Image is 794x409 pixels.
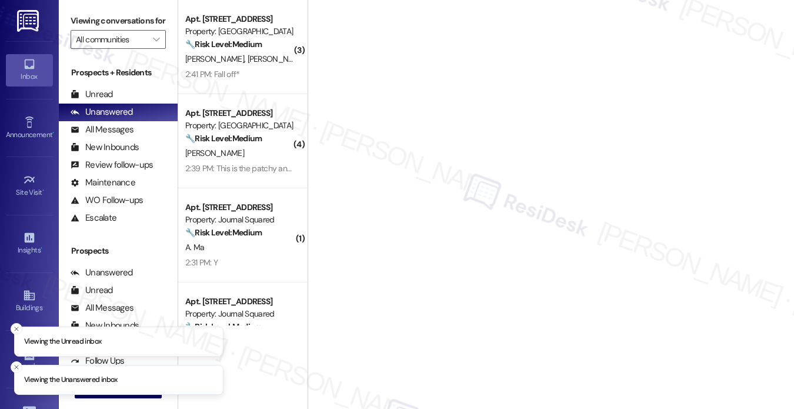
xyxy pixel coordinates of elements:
div: All Messages [71,124,134,136]
div: Apt. [STREET_ADDRESS] [185,107,294,119]
i:  [153,35,159,44]
div: Property: Journal Squared [185,308,294,320]
p: Viewing the Unanswered inbox [24,375,118,385]
div: 2:31 PM: Y [185,257,218,268]
a: Leads [6,344,53,375]
div: Unread [71,284,113,297]
strong: 🔧 Risk Level: Medium [185,39,262,49]
div: Property: [GEOGRAPHIC_DATA] [185,25,294,38]
div: Property: [GEOGRAPHIC_DATA] [185,119,294,132]
div: Property: Journal Squared [185,214,294,226]
div: Unanswered [71,106,133,118]
span: • [41,244,42,252]
div: Unread [71,88,113,101]
div: New Inbounds [71,141,139,154]
span: A. Ma [185,242,205,252]
span: [PERSON_NAME] [247,54,306,64]
div: All Messages [71,302,134,314]
button: Close toast [11,361,22,373]
strong: 🔧 Risk Level: Medium [185,321,262,332]
div: Apt. [STREET_ADDRESS] [185,295,294,308]
div: Prospects [59,245,178,257]
strong: 🔧 Risk Level: Medium [185,133,262,144]
div: Prospects + Residents [59,66,178,79]
input: All communities [76,30,147,49]
button: Close toast [11,322,22,334]
span: • [42,187,44,195]
a: Insights • [6,228,53,260]
img: ResiDesk Logo [17,10,41,32]
div: Maintenance [71,177,135,189]
div: Review follow-ups [71,159,153,171]
div: WO Follow-ups [71,194,143,207]
div: 2:41 PM: Fall off* [185,69,239,79]
strong: 🔧 Risk Level: Medium [185,227,262,238]
a: Buildings [6,285,53,317]
div: Apt. [STREET_ADDRESS] [185,13,294,25]
a: Inbox [6,54,53,86]
div: Apt. [STREET_ADDRESS] [185,201,294,214]
label: Viewing conversations for [71,12,166,30]
a: Site Visit • [6,170,53,202]
span: [PERSON_NAME] [185,148,244,158]
div: Unanswered [71,267,133,279]
div: Escalate [71,212,116,224]
p: Viewing the Unread inbox [24,336,101,347]
span: • [52,129,54,137]
span: [PERSON_NAME] [185,54,248,64]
